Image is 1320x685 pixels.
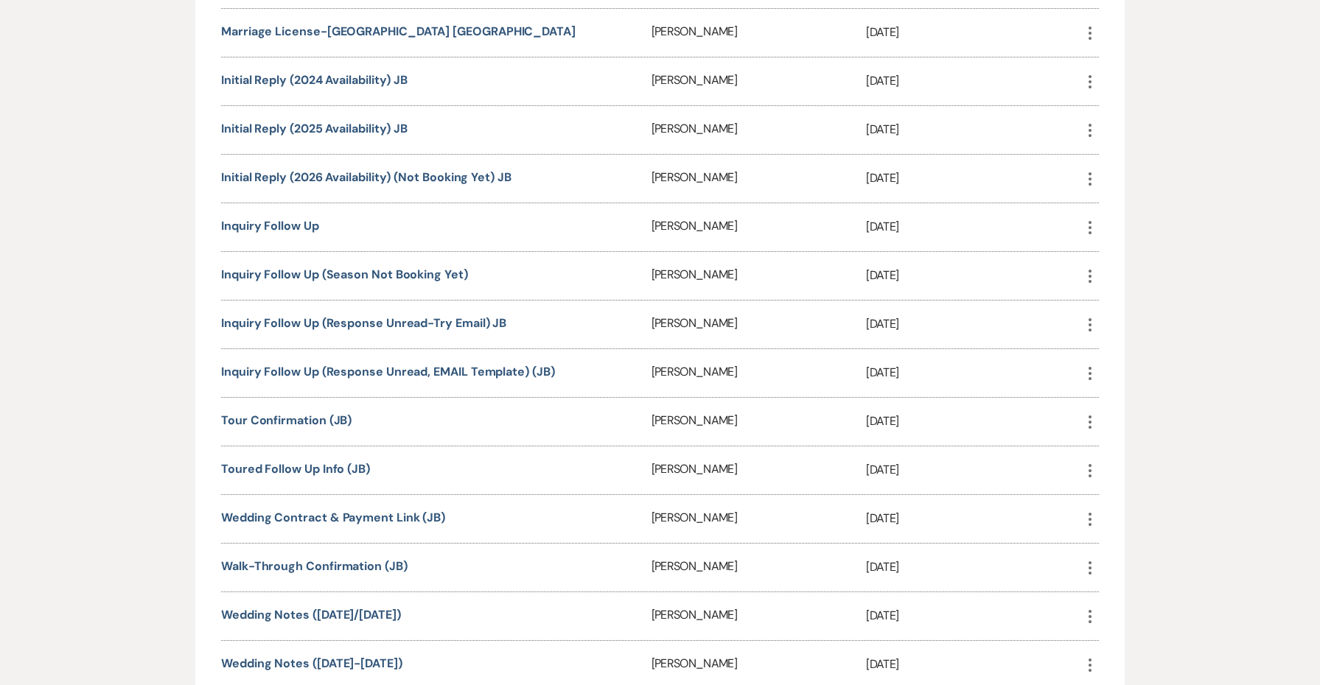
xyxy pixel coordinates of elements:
p: [DATE] [866,509,1081,528]
p: [DATE] [866,606,1081,625]
a: Initial Reply (2024 Availability) JB [221,72,408,88]
p: [DATE] [866,266,1081,285]
div: [PERSON_NAME] [652,544,867,591]
a: Inquiry Follow Up [221,218,319,233]
p: [DATE] [866,217,1081,236]
a: Inquiry Follow Up (Season not booking yet) [221,267,468,282]
p: [DATE] [866,412,1081,431]
a: Initial Reply (2025 Availability) JB [221,121,408,136]
a: Inquiry Follow Up (Response Unread-Try Email) JB [221,315,506,331]
div: [PERSON_NAME] [652,106,867,154]
p: [DATE] [866,363,1081,382]
div: [PERSON_NAME] [652,446,867,494]
a: Walk-Through Confirmation (JB) [221,558,408,574]
a: Inquiry Follow Up (Response unread, EMAIL template) (JB) [221,364,555,379]
a: Marriage License-[GEOGRAPHIC_DATA] [GEOGRAPHIC_DATA] [221,24,576,39]
p: [DATE] [866,460,1081,479]
div: [PERSON_NAME] [652,57,867,105]
div: [PERSON_NAME] [652,592,867,640]
div: [PERSON_NAME] [652,9,867,57]
a: Wedding Contract & Payment Link (JB) [221,510,445,525]
a: Initial Reply (2026 Availability) (Not Booking Yet) JB [221,169,511,185]
p: [DATE] [866,23,1081,42]
a: Tour Confirmation (JB) [221,412,352,428]
div: [PERSON_NAME] [652,349,867,397]
div: [PERSON_NAME] [652,495,867,543]
p: [DATE] [866,120,1081,139]
p: [DATE] [866,558,1081,577]
div: [PERSON_NAME] [652,203,867,251]
a: Wedding Notes ([DATE]/[DATE]) [221,607,401,622]
div: [PERSON_NAME] [652,155,867,203]
div: [PERSON_NAME] [652,398,867,446]
div: [PERSON_NAME] [652,252,867,300]
div: [PERSON_NAME] [652,301,867,348]
a: Toured Follow Up Info (JB) [221,461,370,477]
p: [DATE] [866,655,1081,674]
p: [DATE] [866,71,1081,91]
p: [DATE] [866,169,1081,188]
p: [DATE] [866,315,1081,334]
a: Wedding Notes ([DATE]-[DATE]) [221,656,402,671]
